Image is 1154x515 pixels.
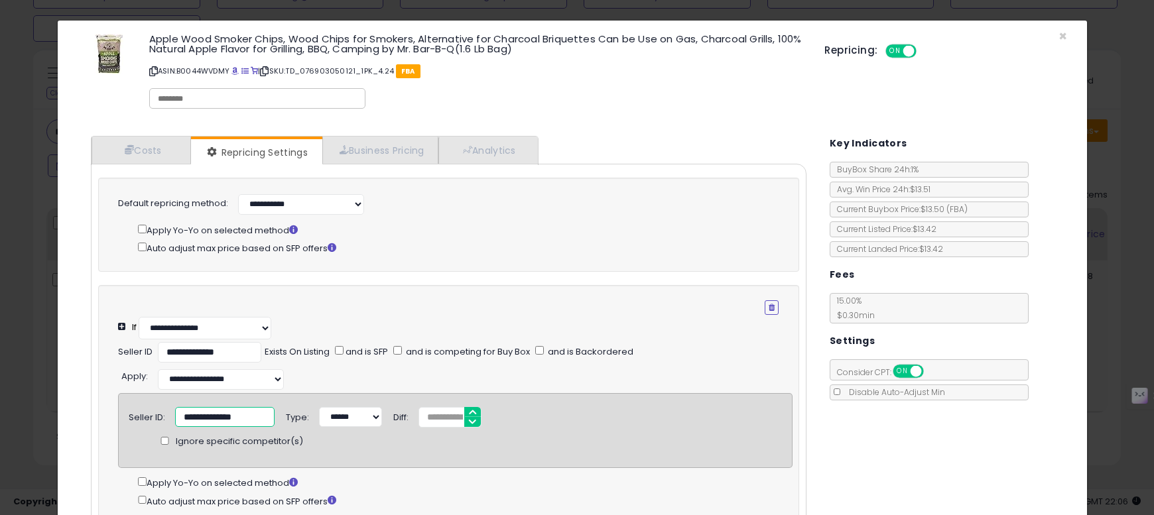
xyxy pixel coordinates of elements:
h3: Apple Wood Smoker Chips, Wood Chips for Smokers, Alternative for Charcoal Briquettes Can be Use o... [149,34,804,54]
span: and is SFP [344,345,388,358]
a: BuyBox page [231,66,239,76]
span: Current Buybox Price: [830,203,968,215]
div: Exists On Listing [265,346,330,359]
span: 15.00 % [830,295,875,321]
div: Type: [286,407,309,424]
span: OFF [915,46,936,57]
img: 41jhLmwaqhL._SL60_.jpg [94,34,123,74]
span: ( FBA ) [946,203,968,215]
i: Remove Condition [769,304,775,312]
span: and is competing for Buy Box [404,345,530,358]
span: and is Backordered [546,345,633,358]
h5: Repricing: [824,45,877,56]
div: Apply Yo-Yo on selected method [138,222,779,237]
a: Your listing only [251,66,258,76]
a: Repricing Settings [191,139,321,166]
a: Analytics [438,137,537,164]
h5: Settings [830,333,875,349]
span: Ignore specific competitor(s) [176,435,303,448]
div: Auto adjust max price based on SFP offers [138,493,793,508]
span: Current Landed Price: $13.42 [830,243,943,255]
div: : [121,366,148,383]
a: Business Pricing [322,137,438,164]
span: BuyBox Share 24h: 1% [830,164,919,175]
h5: Key Indicators [830,135,907,152]
a: Costs [92,137,191,164]
p: ASIN: B0044WVDMY | SKU: TD_076903050121_1PK_4.24 [149,60,804,82]
span: OFF [921,366,942,377]
div: Auto adjust max price based on SFP offers [138,240,779,255]
div: Diff: [393,407,409,424]
span: × [1058,27,1067,46]
h5: Fees [830,266,855,283]
span: Apply [121,370,146,382]
div: Apply Yo-Yo on selected method [138,475,793,489]
span: FBA [396,64,420,78]
span: ON [894,366,911,377]
div: Seller ID: [129,407,165,424]
a: All offer listings [241,66,249,76]
div: Seller ID [118,346,153,359]
span: Disable Auto-Adjust Min [842,386,945,398]
label: Default repricing method: [118,198,228,210]
span: Current Listed Price: $13.42 [830,223,936,235]
span: Consider CPT: [830,367,941,378]
span: Avg. Win Price 24h: $13.51 [830,184,930,195]
span: $0.30 min [830,310,875,321]
span: ON [887,46,904,57]
span: $13.50 [921,203,968,215]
